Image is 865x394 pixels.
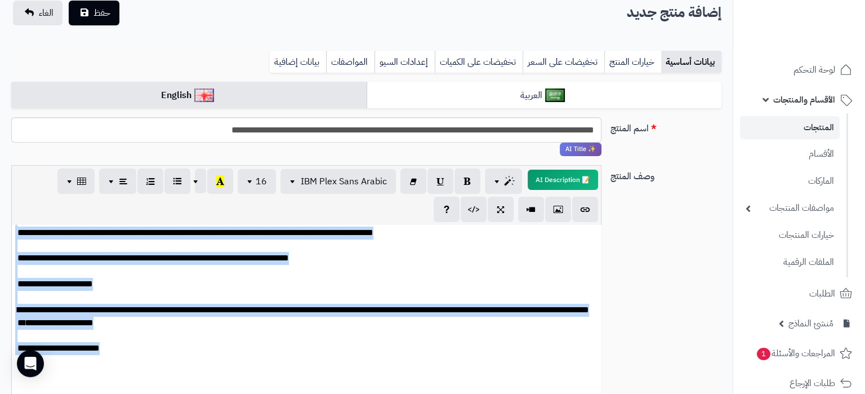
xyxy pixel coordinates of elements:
span: مُنشئ النماذج [788,316,833,331]
button: حفظ [69,1,119,25]
label: وصف المنتج [606,165,726,183]
a: المراجعات والأسئلة1 [740,340,858,367]
img: English [194,88,214,102]
a: الأقسام [740,142,840,166]
span: لوحة التحكم [793,62,835,78]
span: حفظ [93,6,110,20]
button: 16 [238,169,276,194]
a: بيانات إضافية [270,51,326,73]
a: الغاء [13,1,63,25]
a: مواصفات المنتجات [740,196,840,220]
a: تخفيضات على الكميات [435,51,523,73]
h2: إضافة منتج جديد [627,1,721,24]
a: إعدادات السيو [374,51,435,73]
span: الغاء [39,6,53,20]
button: 📝 AI Description [528,170,598,190]
a: English [11,82,367,109]
a: الطلبات [740,280,858,307]
label: اسم المنتج [606,117,726,135]
a: خيارات المنتجات [740,223,840,247]
a: العربية [367,82,722,109]
a: بيانات أساسية [661,51,721,73]
span: الطلبات [809,286,835,302]
div: Open Intercom Messenger [17,350,44,377]
span: طلبات الإرجاع [790,375,835,391]
a: الملفات الرقمية [740,250,840,275]
a: لوحة التحكم [740,56,858,83]
span: الأقسام والمنتجات [773,92,835,108]
a: خيارات المنتج [604,51,661,73]
a: المنتجات [740,116,840,139]
span: 1 [757,348,770,360]
span: IBM Plex Sans Arabic [301,175,387,188]
span: انقر لاستخدام رفيقك الذكي [560,143,601,156]
span: المراجعات والأسئلة [756,346,835,361]
img: العربية [545,88,565,102]
a: المواصفات [326,51,374,73]
span: 16 [256,175,267,188]
button: IBM Plex Sans Arabic [280,169,396,194]
a: الماركات [740,169,840,193]
a: تخفيضات على السعر [523,51,604,73]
